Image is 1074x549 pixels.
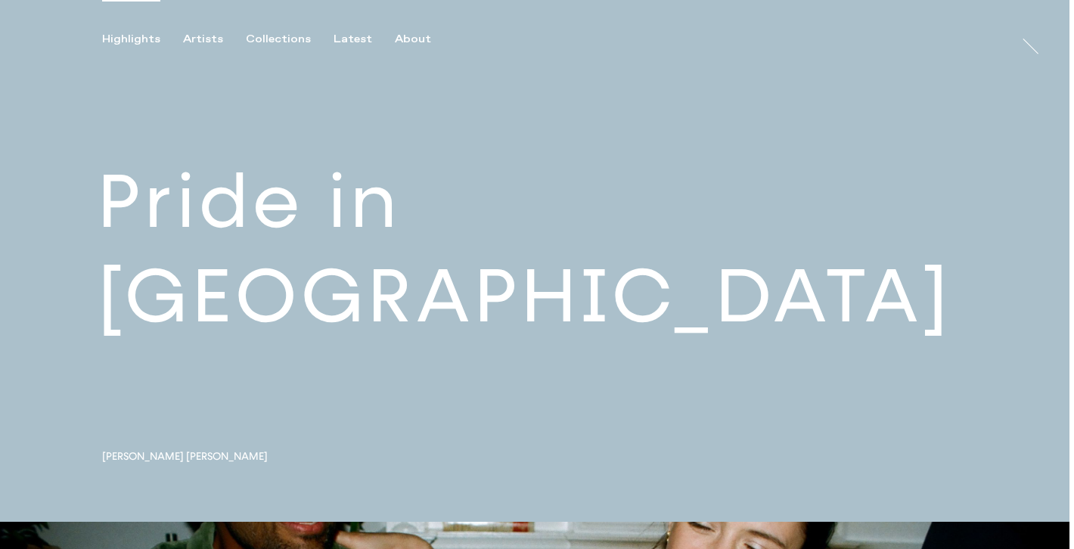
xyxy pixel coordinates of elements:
div: Artists [183,33,223,46]
button: About [395,33,454,46]
div: Latest [334,33,372,46]
div: Collections [246,33,311,46]
button: Collections [246,33,334,46]
div: Highlights [102,33,160,46]
button: Highlights [102,33,183,46]
button: Artists [183,33,246,46]
div: About [395,33,431,46]
button: Latest [334,33,395,46]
